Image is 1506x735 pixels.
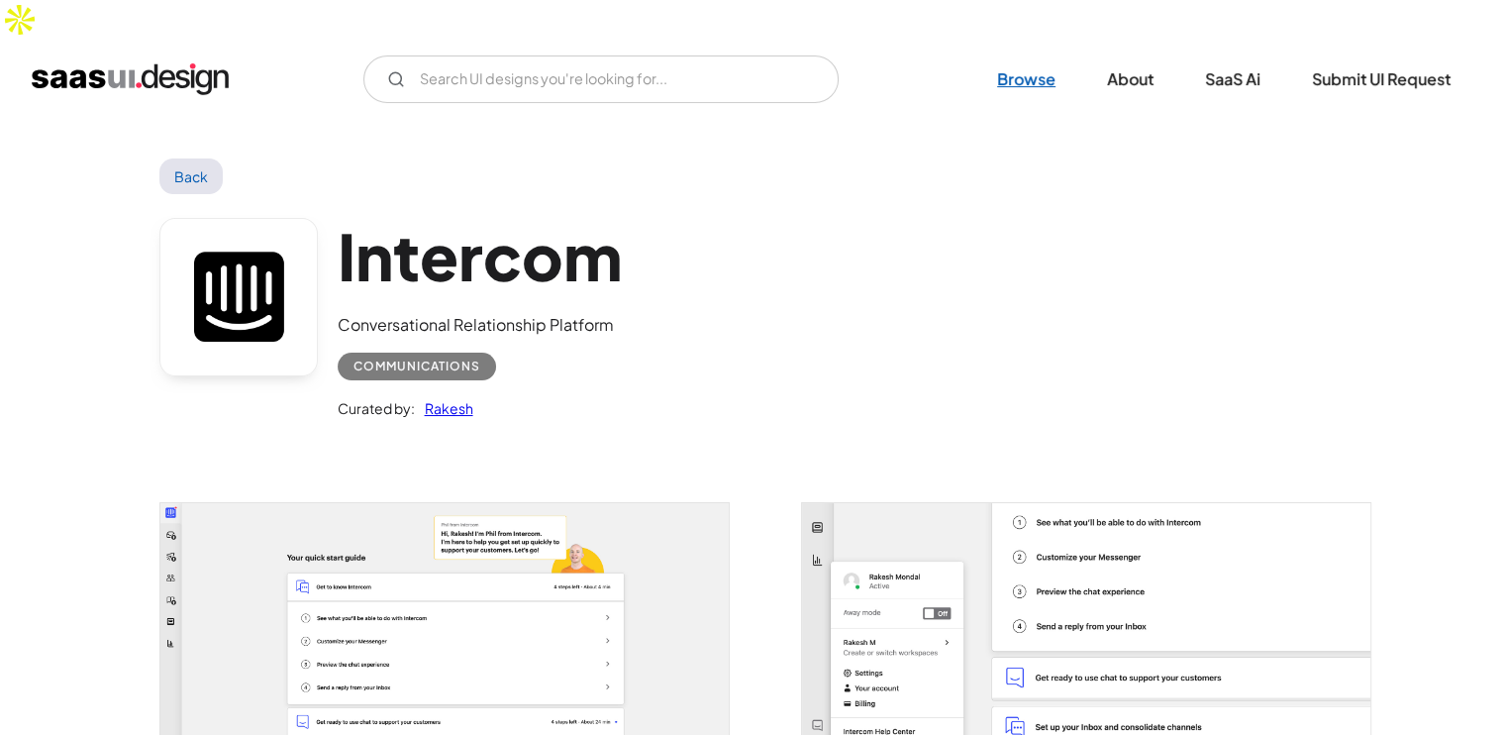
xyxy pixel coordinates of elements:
[363,55,839,103] input: Search UI designs you're looking for...
[32,63,229,95] a: home
[338,396,415,420] div: Curated by:
[1181,57,1284,101] a: SaaS Ai
[1288,57,1474,101] a: Submit UI Request
[415,396,473,420] a: Rakesh
[338,218,622,294] h1: Intercom
[159,158,224,194] a: Back
[353,355,480,378] div: Communications
[363,55,839,103] form: Email Form
[338,313,622,337] div: Conversational Relationship Platform
[973,57,1079,101] a: Browse
[1083,57,1177,101] a: About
